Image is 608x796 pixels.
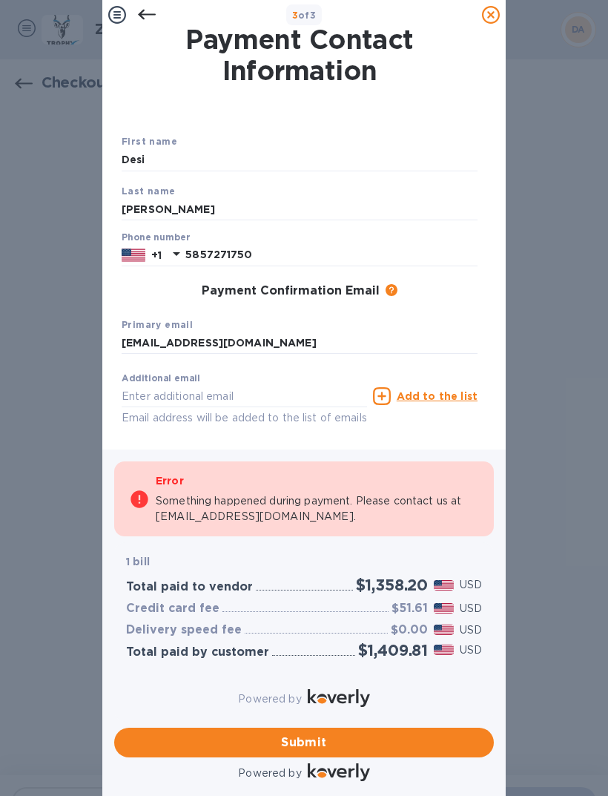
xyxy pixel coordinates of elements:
p: USD [460,601,482,616]
img: US [122,247,145,263]
b: Primary email [122,319,193,330]
h1: Payment Contact Information [122,24,478,86]
label: Additional email [122,375,200,384]
h3: Credit card fee [126,602,219,616]
u: Add to the list [397,390,478,402]
span: Submit [126,734,482,751]
span: 3 [292,10,298,21]
p: Something happened during payment. Please contact us at [EMAIL_ADDRESS][DOMAIN_NAME]. [156,493,479,524]
input: Enter your first name [122,149,478,171]
b: First name [122,136,177,147]
img: USD [434,603,454,614]
h2: $1,409.81 [358,641,428,660]
img: USD [434,625,454,635]
img: USD [434,580,454,591]
h3: Total paid by customer [126,645,269,660]
img: Logo [308,689,370,707]
p: Powered by [238,691,301,707]
h3: $0.00 [391,623,428,637]
h3: $51.61 [391,602,428,616]
p: USD [460,642,482,658]
input: Enter your last name [122,198,478,220]
input: Enter your primary name [122,332,478,355]
label: Phone number [122,234,190,243]
input: Enter your phone number [185,244,478,266]
b: 1 bill [126,556,150,568]
p: Powered by [238,766,301,781]
b: Error [156,475,184,487]
h3: Delivery speed fee [126,623,242,637]
input: Enter additional email [122,385,367,407]
img: USD [434,645,454,655]
b: of 3 [292,10,317,21]
h2: $1,358.20 [356,576,428,594]
h3: Total paid to vendor [126,580,253,594]
p: +1 [151,248,162,263]
b: Last name [122,185,176,197]
p: Email address will be added to the list of emails [122,409,367,427]
h3: Payment Confirmation Email [202,284,380,298]
p: USD [460,577,482,593]
p: USD [460,622,482,638]
img: Logo [308,763,370,781]
button: Submit [114,728,494,757]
